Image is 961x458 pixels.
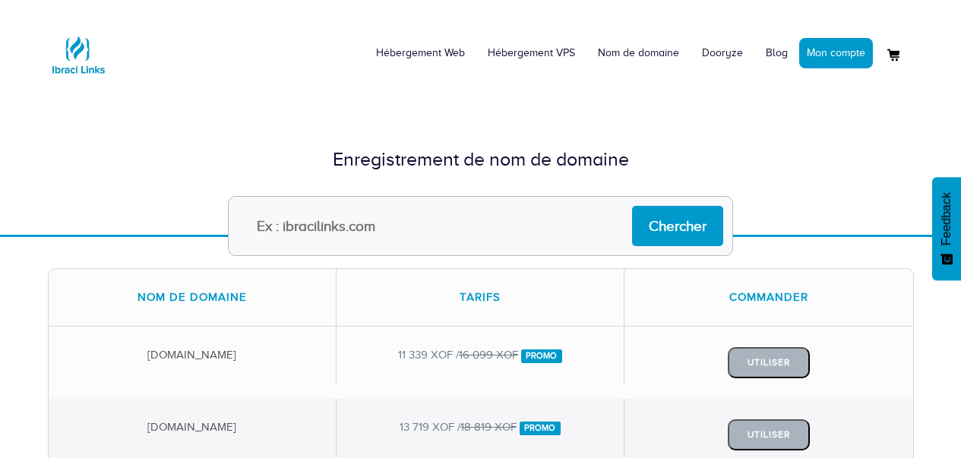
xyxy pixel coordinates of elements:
[459,349,518,361] del: 16 099 XOF
[460,421,517,433] del: 18 819 XOF
[624,269,912,326] div: Commander
[49,399,337,456] div: [DOMAIN_NAME]
[586,30,691,76] a: Nom de domaine
[754,30,799,76] a: Blog
[228,196,733,256] input: Ex : ibracilinks.com
[365,30,476,76] a: Hébergement Web
[940,192,953,245] span: Feedback
[48,11,109,85] a: Logo Ibraci Links
[799,38,873,68] a: Mon compte
[49,269,337,326] div: Nom de domaine
[691,30,754,76] a: Dooryze
[520,422,561,435] span: Promo
[337,269,624,326] div: Tarifs
[48,24,109,85] img: Logo Ibraci Links
[728,347,810,378] button: Utiliser
[476,30,586,76] a: Hébergement VPS
[48,146,914,173] div: Enregistrement de nom de domaine
[337,327,624,384] div: 11 339 XOF /
[521,349,563,363] span: Promo
[632,206,723,246] input: Chercher
[932,177,961,280] button: Feedback - Afficher l’enquête
[49,327,337,384] div: [DOMAIN_NAME]
[337,399,624,456] div: 13 719 XOF /
[728,419,810,450] button: Utiliser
